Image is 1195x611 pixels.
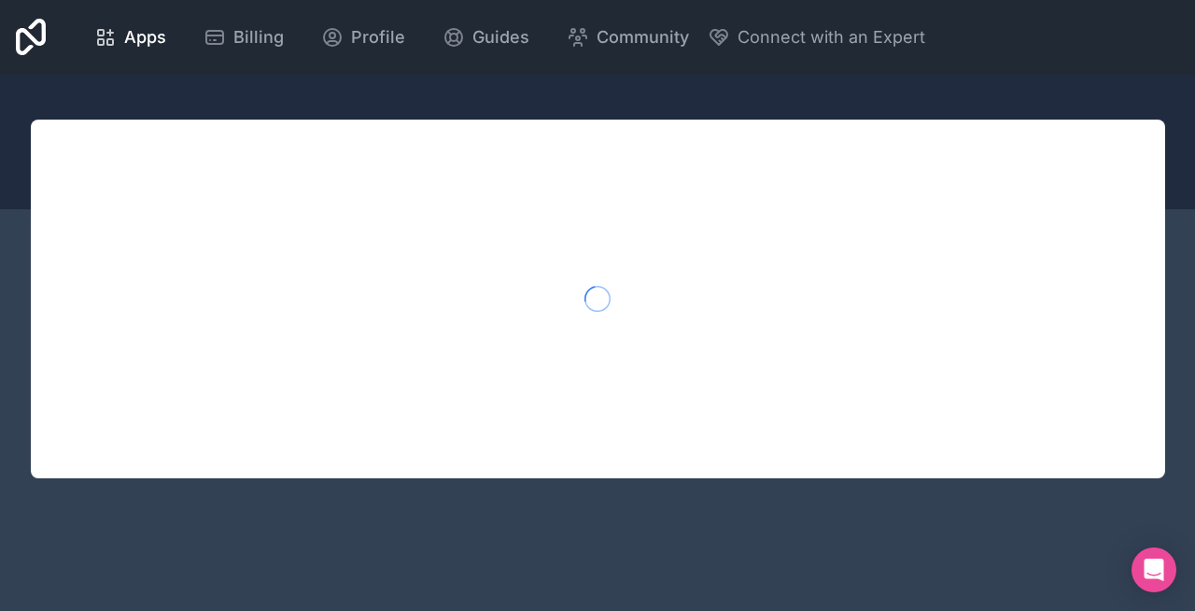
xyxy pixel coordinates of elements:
span: Billing [233,24,284,50]
button: Connect with an Expert [708,24,925,50]
a: Billing [189,17,299,58]
span: Community [597,24,689,50]
span: Connect with an Expert [738,24,925,50]
span: Guides [472,24,529,50]
span: Profile [351,24,405,50]
a: Community [552,17,704,58]
a: Apps [79,17,181,58]
a: Guides [428,17,544,58]
div: Open Intercom Messenger [1132,547,1176,592]
span: Apps [124,24,166,50]
a: Profile [306,17,420,58]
